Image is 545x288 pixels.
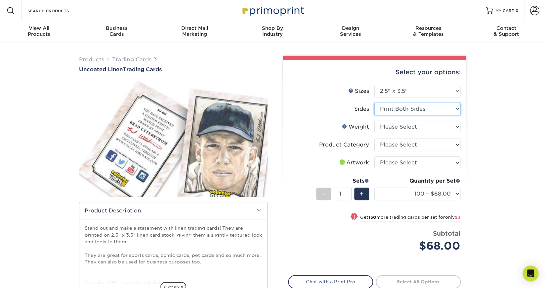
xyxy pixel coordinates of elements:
[112,56,151,63] a: Trading Cards
[359,189,364,199] span: +
[516,8,519,13] span: 0
[389,25,467,37] div: & Templates
[156,25,233,37] div: Marketing
[389,25,467,31] span: Resources
[312,21,389,42] a: DesignServices
[495,8,514,14] span: MY CART
[312,25,389,31] span: Design
[79,66,268,73] a: Uncoated LinenTrading Cards
[342,123,369,131] div: Weight
[288,60,461,85] div: Select your options:
[239,3,306,18] img: Primoprint
[354,213,355,220] span: !
[316,177,369,185] div: Sets
[233,25,311,31] span: Shop By
[156,21,233,42] a: Direct MailMarketing
[368,215,376,220] strong: 150
[379,238,460,254] div: $68.00
[360,215,460,221] small: Get more trading cards per set for
[455,215,460,220] span: $3
[79,202,267,219] h2: Product Description
[338,159,369,167] div: Artwork
[319,141,369,149] div: Product Category
[79,66,123,73] span: Uncoated Linen
[348,87,369,95] div: Sizes
[467,25,545,37] div: & Support
[27,7,91,15] input: SEARCH PRODUCTS.....
[374,177,460,185] div: Quantity per Set
[467,21,545,42] a: Contact& Support
[523,265,538,281] div: Open Intercom Messenger
[233,21,311,42] a: Shop ByIndustry
[79,56,104,63] a: Products
[78,25,155,31] span: Business
[312,25,389,37] div: Services
[467,25,545,31] span: Contact
[78,21,155,42] a: BusinessCards
[433,230,460,237] strong: Subtotal
[354,105,369,113] div: Sides
[389,21,467,42] a: Resources& Templates
[445,215,460,220] span: only
[156,25,233,31] span: Direct Mail
[322,189,325,199] span: -
[78,25,155,37] div: Cards
[79,66,268,73] h1: Trading Cards
[79,73,268,204] img: Uncoated Linen 01
[233,25,311,37] div: Industry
